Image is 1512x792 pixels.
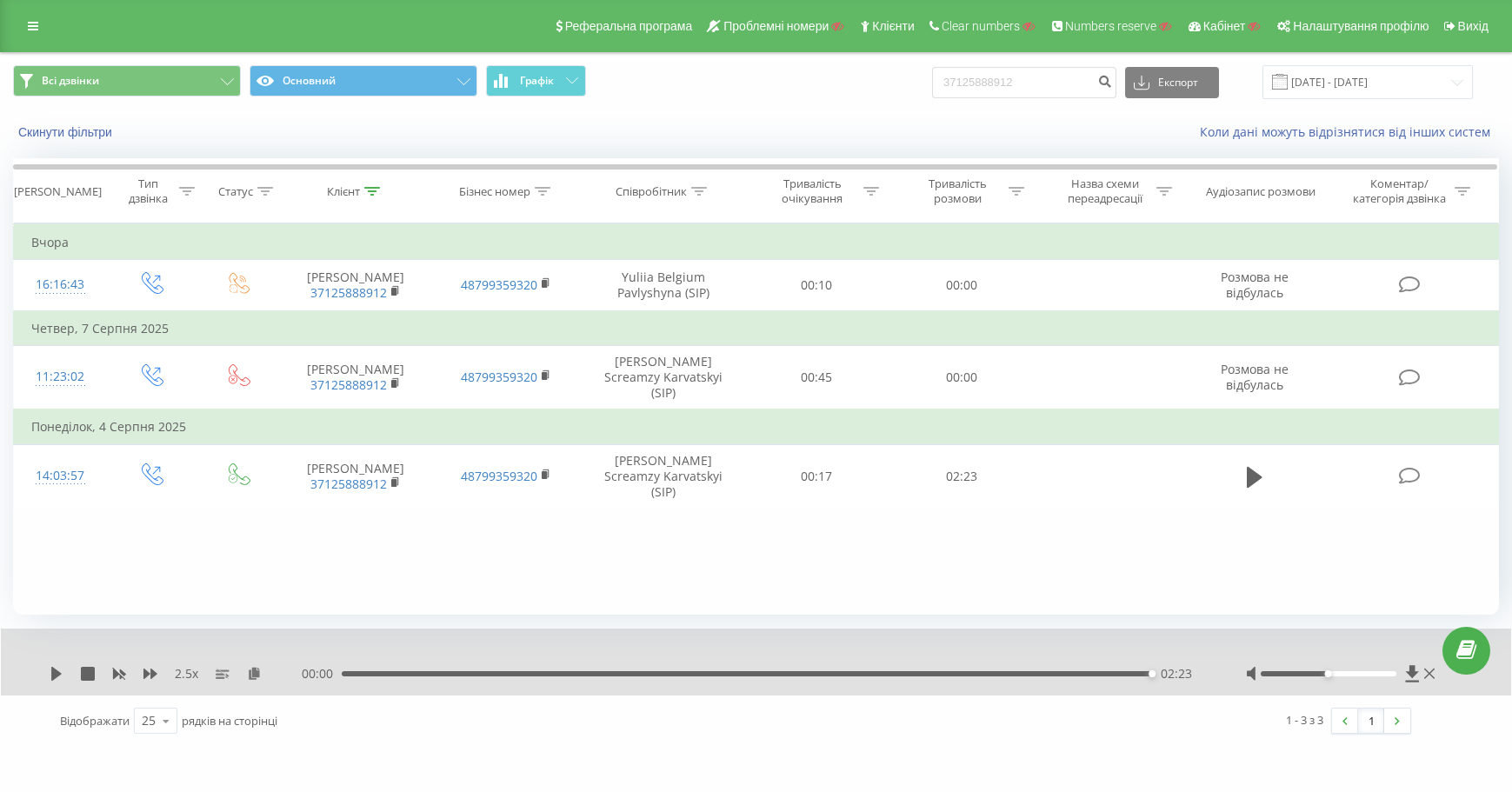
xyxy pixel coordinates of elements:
div: Статус [218,184,253,199]
span: Відображати [60,713,130,729]
td: [PERSON_NAME] [280,345,430,409]
div: 16:16:43 [31,268,89,302]
a: Коли дані можуть відрізнятися вiд інших систем [1200,123,1499,140]
a: 48799359320 [461,276,537,293]
button: Графік [486,65,586,97]
div: Тип дзвінка [122,176,175,206]
button: Скинути фільтри [13,124,121,140]
div: Тривалість очікування [766,176,859,206]
td: 02:23 [889,444,1035,509]
span: Всі дзвінки [42,74,99,88]
td: 00:00 [889,345,1035,409]
div: 11:23:02 [31,360,89,394]
td: 00:00 [889,260,1035,311]
td: Четвер, 7 Серпня 2025 [14,311,1499,346]
td: Вчора [14,225,1499,260]
span: Кабінет [1203,19,1246,33]
td: 00:17 [744,444,889,509]
button: Експорт [1125,67,1219,98]
div: 1 - 3 з 3 [1286,711,1323,729]
span: Розмова не відбулась [1221,269,1289,301]
div: 25 [142,712,156,729]
td: [PERSON_NAME] [280,444,430,509]
span: 02:23 [1161,665,1192,682]
span: Clear numbers [942,19,1020,33]
td: [PERSON_NAME] Screamzy Karvatskyi (SIP) [582,345,744,409]
td: [PERSON_NAME] Screamzy Karvatskyi (SIP) [582,444,744,509]
span: Клієнти [872,19,915,33]
div: [PERSON_NAME] [14,184,102,199]
div: 14:03:57 [31,459,89,493]
a: 48799359320 [461,369,537,385]
span: Вихід [1458,19,1489,33]
div: Співробітник [616,184,687,199]
span: 2.5 x [175,665,198,682]
td: 00:10 [744,260,889,311]
a: 37125888912 [310,376,387,393]
span: Налаштування профілю [1293,19,1429,33]
div: Коментар/категорія дзвінка [1349,176,1450,206]
div: Назва схеми переадресації [1059,176,1152,206]
span: Проблемні номери [723,19,829,33]
span: Графік [520,75,554,87]
div: Клієнт [327,184,360,199]
span: Numbers reserve [1065,19,1156,33]
div: Аудіозапис розмови [1206,184,1316,199]
td: [PERSON_NAME] [280,260,430,311]
div: Тривалість розмови [911,176,1004,206]
a: 37125888912 [310,284,387,301]
a: 1 [1358,709,1384,733]
a: 48799359320 [461,468,537,484]
a: 37125888912 [310,476,387,492]
span: Розмова не відбулась [1221,361,1289,393]
input: Пошук за номером [932,67,1116,98]
button: Основний [250,65,477,97]
span: 00:00 [302,665,342,682]
div: Accessibility label [1149,670,1156,677]
td: Понеділок, 4 Серпня 2025 [14,409,1499,444]
div: Accessibility label [1325,670,1332,677]
span: рядків на сторінці [182,713,277,729]
td: Yuliia Belgium Pavlyshyna (SIP) [582,260,744,311]
button: Всі дзвінки [13,65,241,97]
div: Бізнес номер [459,184,530,199]
td: 00:45 [744,345,889,409]
span: Реферальна програма [565,19,693,33]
